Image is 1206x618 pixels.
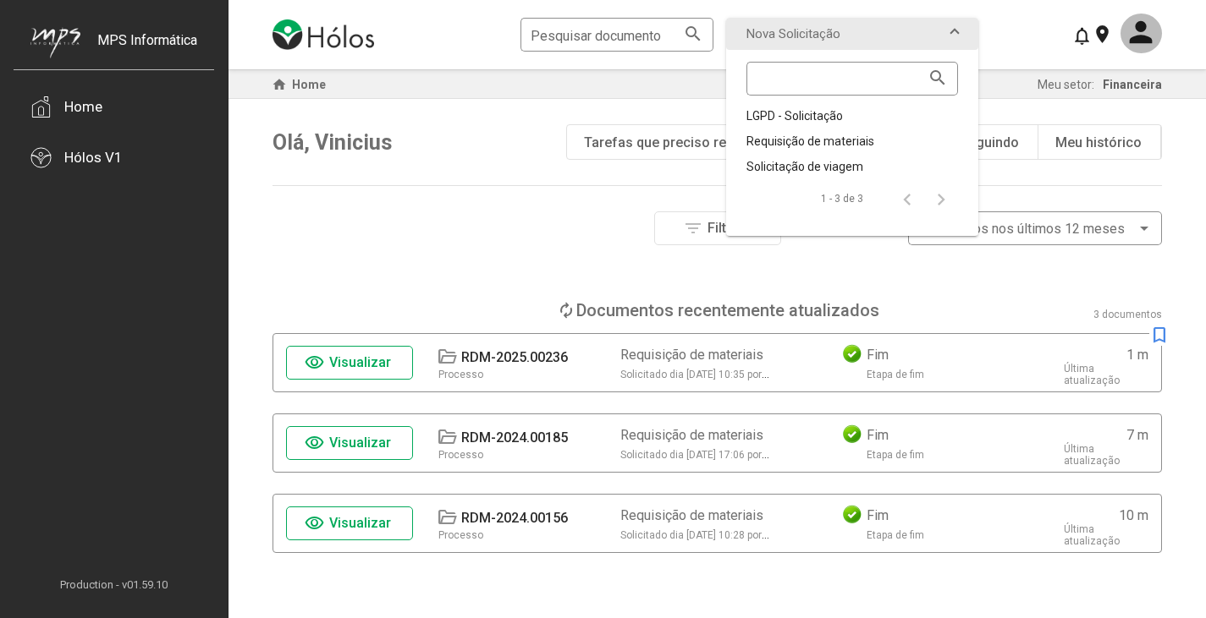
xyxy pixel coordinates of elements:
div: RDM-2024.00156 [461,510,568,526]
mat-icon: folder_open [437,507,457,528]
button: Filtros [654,211,781,245]
mat-icon: folder_open [437,427,457,447]
span: Meu setor: [1038,78,1094,91]
span: Visualizar [329,435,391,451]
div: Fim [867,427,889,443]
span: Production - v01.59.10 [14,578,214,591]
div: Hólos V1 [64,149,123,166]
div: Processo [438,529,483,541]
div: 3 documentos [1093,309,1162,320]
div: Nova Solicitação [726,50,978,236]
mat-paginator: Select page [730,175,958,222]
div: 1 - 3 de 3 [821,190,863,207]
mat-icon: bookmark [1149,325,1170,346]
button: Página anterior [890,182,924,216]
span: Home [292,78,326,91]
img: logo-holos.png [273,19,374,50]
div: Etapa de fim [867,449,924,461]
div: Fim [867,507,889,523]
mat-icon: search [683,23,703,43]
div: Fim [867,347,889,363]
mat-icon: filter_list [683,218,703,238]
div: Última atualização [1064,443,1148,467]
mat-expansion-panel-header: Nova Solicitação [726,18,978,50]
div: LGPD - Solicitação [746,107,958,124]
div: RDM-2025.00236 [461,349,568,365]
div: Tarefas que preciso realizar [584,134,761,150]
div: Processo [438,449,483,461]
button: Página seguinte [924,182,958,216]
div: Meu histórico [1055,134,1142,150]
mat-icon: visibility [305,513,325,533]
mat-icon: loop [556,300,576,320]
div: RDM-2024.00185 [461,429,568,446]
mat-icon: visibility [305,353,325,373]
button: Visualizar [286,426,413,460]
span: Visualizar [329,515,391,531]
div: Home [64,98,102,115]
mat-icon: location_on [1092,24,1112,44]
span: Atualizados nos últimos 12 meses [918,221,1125,237]
span: Nova Solicitação [746,26,840,41]
div: Última atualização [1064,363,1148,386]
span: Visualizar [329,354,391,370]
div: Última atualização [1064,523,1148,547]
div: 10 m [1119,507,1148,523]
span: Filtros [708,220,747,236]
div: Etapa de fim [867,529,924,541]
div: Requisição de materiais [746,133,958,150]
div: Documentos recentemente atualizados [576,300,879,320]
span: Olá, Vinicius [273,130,392,155]
mat-icon: folder_open [437,347,457,367]
div: MPS Informática [97,32,197,74]
div: 7 m [1126,427,1148,443]
div: Processo [438,369,483,380]
div: Solicitação de viagem [746,158,958,175]
div: Etapa de fim [867,369,924,380]
div: Requisição de materiais [620,427,763,443]
div: 1 m [1126,347,1148,363]
mat-icon: visibility [305,433,325,453]
button: Visualizar [286,506,413,540]
mat-icon: search [928,67,948,87]
img: mps-image-cropped.png [30,27,80,58]
span: Financeira [1103,78,1162,91]
mat-icon: home [269,74,289,95]
div: Requisição de materiais [620,507,763,523]
div: Requisição de materiais [620,347,763,363]
button: Visualizar [286,346,413,380]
